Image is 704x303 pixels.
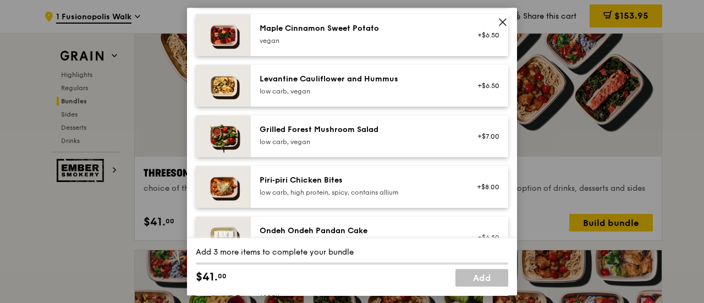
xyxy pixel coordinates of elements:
[218,272,227,280] span: 00
[196,115,251,157] img: daily_normal_Grilled-Forest-Mushroom-Salad-HORZ.jpg
[260,23,457,34] div: Maple Cinnamon Sweet Potato
[196,166,251,208] img: daily_normal_Piri-Piri-Chicken-Bites-HORZ.jpg
[260,74,457,85] div: Levantine Cauliflower and Hummus
[470,31,499,40] div: +$6.50
[196,247,508,258] div: Add 3 more items to complete your bundle
[470,183,499,191] div: +$8.00
[470,81,499,90] div: +$6.50
[260,225,457,236] div: Ondeh Ondeh Pandan Cake
[196,65,251,107] img: daily_normal_Levantine_Cauliflower_and_Hummus__Horizontal_.jpg
[260,175,457,186] div: Piri‑piri Chicken Bites
[260,137,457,146] div: low carb, vegan
[196,14,251,56] img: daily_normal_Maple_Cinnamon_Sweet_Potato__Horizontal_.jpg
[196,217,251,258] img: daily_normal_Ondeh_Ondeh_Pandan_Cake-HORZ.jpg
[196,269,218,285] span: $41.
[260,36,457,45] div: vegan
[260,124,457,135] div: Grilled Forest Mushroom Salad
[455,269,508,287] a: Add
[470,132,499,141] div: +$7.00
[260,87,457,96] div: low carb, vegan
[470,233,499,242] div: +$6.50
[260,188,457,197] div: low carb, high protein, spicy, contains allium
